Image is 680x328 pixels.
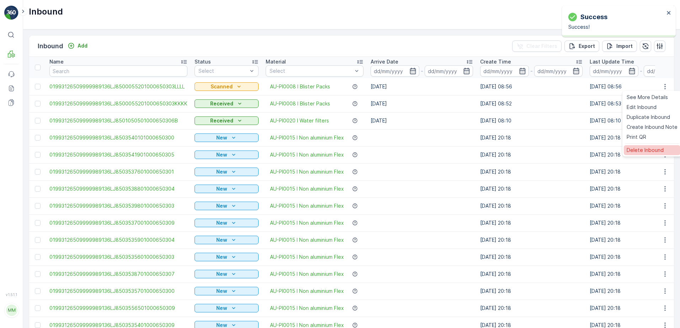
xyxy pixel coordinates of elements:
span: Edit Inbound [627,104,657,111]
span: Delete Inbound [627,147,664,154]
a: 01993126509999989136LJ8503539801000650303 [49,202,187,209]
span: Print QR [627,133,646,141]
p: New [216,253,227,261]
p: - [421,67,423,75]
div: Toggle Row Selected [35,237,41,243]
span: v 1.51.1 [4,293,18,297]
a: 01993126509999989136LJ8503537001000650309 [49,219,187,226]
a: 01993126509999989136LJ8501050501000650306B [49,117,187,124]
span: Arrive Date : [6,128,38,134]
td: [DATE] 20:18 [477,197,586,214]
input: dd/mm/yyyy [425,65,473,77]
p: Clear Filters [526,43,557,50]
td: [DATE] 20:18 [477,146,586,163]
td: [DATE] 08:10 [477,112,586,129]
p: New [216,288,227,295]
p: Select [198,67,248,75]
a: 01993126509999989136LJ8500055201000650303LLLL [49,83,187,90]
a: 01993126509999989136LJ8500055201000650303KKKK [49,100,187,107]
a: 01993126509999989136LJ8503537601000650301 [49,168,187,175]
span: First Weight : [6,140,40,146]
p: 01993126509999989136LJ8500055201000650303KKKK [257,6,422,15]
button: New [195,151,259,159]
p: Inbound [29,6,63,17]
a: 01993126509999989136LJ8503538701000650307 [49,270,187,278]
input: dd/mm/yyyy [480,65,529,77]
input: Search [49,65,187,77]
a: 01993126509999989136LJ8503535601000650303 [49,253,187,261]
a: AU-PI0015 I Non aluminium Flex [270,185,344,192]
div: Toggle Row Selected [35,84,41,89]
button: Add [65,42,90,50]
p: Status [195,58,211,65]
span: [DATE] [38,128,54,134]
p: Export [579,43,595,50]
button: MM [4,298,18,322]
div: Toggle Row Selected [35,322,41,328]
td: [DATE] 08:56 [477,78,586,95]
span: 01993126509999989136LJ8503540101000650300 [49,134,187,141]
div: Toggle Row Selected [35,271,41,277]
span: Net Amount : [6,163,39,169]
td: [DATE] 20:18 [477,214,586,231]
a: 01993126509999989136LJ8503535901000650304 [49,236,187,244]
button: New [195,202,259,210]
span: AU-PI0020 I Water filters [270,117,329,124]
a: AU-PI0015 I Non aluminium Flex [270,202,344,209]
a: AU-PI0015 I Non aluminium Flex [270,236,344,244]
span: AU-PI0015 I Non aluminium Flex [270,219,344,226]
a: AU-PI0015 I Non aluminium Flex [270,253,344,261]
p: Success! [568,23,664,31]
p: New [216,134,227,141]
span: Material Type : [6,152,44,158]
span: 0 kg [40,175,51,181]
span: AU-PI0015 I Non aluminium Flex [270,270,344,278]
p: New [216,219,227,226]
a: AU-PI0015 I Non aluminium Flex [270,151,344,158]
p: Last Update Time [590,58,634,65]
a: AU-PI0015 I Non aluminium Flex [270,168,344,175]
div: Toggle Row Selected [35,135,41,141]
a: 01993126509999989136LJ8503538801000650304 [49,185,187,192]
span: Create Inbound Note [627,124,678,131]
p: Create Time [480,58,511,65]
span: AU-PI0015 I Non aluminium Flex [270,134,344,141]
a: 01993126509999989136LJ8503541901000650305 [49,151,187,158]
button: New [195,185,259,193]
p: New [216,185,227,192]
div: Toggle Row Selected [35,152,41,158]
td: [DATE] 20:18 [477,129,586,146]
p: New [216,305,227,312]
p: Success [580,12,607,22]
td: [DATE] [367,112,477,129]
span: 1.78 kg [39,163,57,169]
a: AU-PI0008 I Blister Packs [270,83,330,90]
span: See More Details [627,94,668,101]
div: Toggle Row Selected [35,186,41,192]
div: Toggle Row Selected [35,288,41,294]
button: New [195,304,259,312]
p: Name [49,58,64,65]
p: Received [210,100,233,107]
td: [DATE] [367,95,477,112]
p: Inbound [38,41,63,51]
p: New [216,270,227,278]
p: Arrive Date [371,58,398,65]
span: Duplicate Inbound [627,114,670,121]
td: [DATE] 20:18 [477,180,586,197]
button: Received [195,116,259,125]
td: [DATE] 20:18 [477,163,586,180]
div: Toggle Row Selected [35,220,41,226]
a: 01993126509999989136LJ8503535701000650300 [49,288,187,295]
img: logo [4,6,18,20]
button: Export [564,40,599,52]
a: AU-PI0008 I Blister Packs [270,100,330,107]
